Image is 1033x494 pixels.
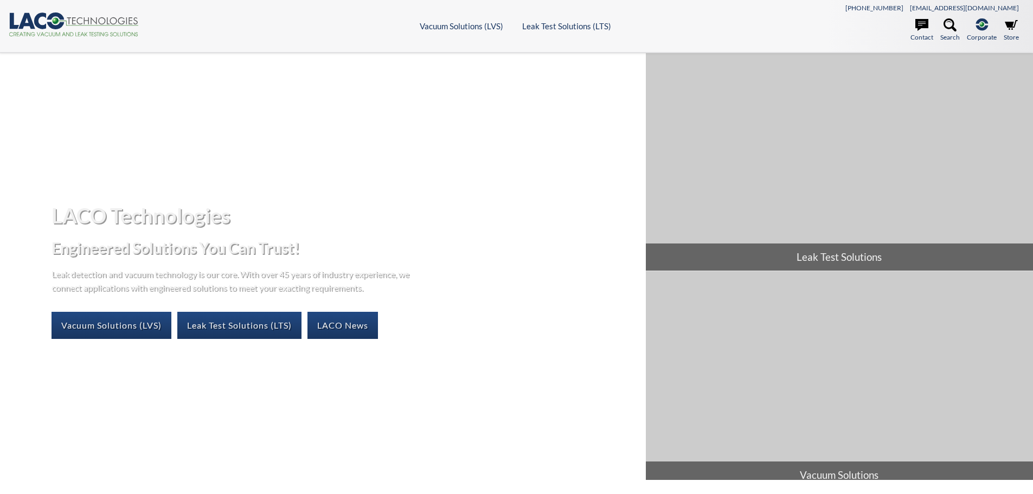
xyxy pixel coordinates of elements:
[646,461,1033,489] span: Vacuum Solutions
[910,4,1019,12] a: [EMAIL_ADDRESS][DOMAIN_NAME]
[420,21,503,31] a: Vacuum Solutions (LVS)
[646,243,1033,271] span: Leak Test Solutions
[646,53,1033,271] a: Leak Test Solutions
[940,18,960,42] a: Search
[52,267,415,294] p: Leak detection and vacuum technology is our core. With over 45 years of industry experience, we c...
[1004,18,1019,42] a: Store
[910,18,933,42] a: Contact
[52,312,171,339] a: Vacuum Solutions (LVS)
[52,238,637,258] h2: Engineered Solutions You Can Trust!
[522,21,611,31] a: Leak Test Solutions (LTS)
[177,312,301,339] a: Leak Test Solutions (LTS)
[967,32,997,42] span: Corporate
[52,202,637,229] h1: LACO Technologies
[646,271,1033,489] a: Vacuum Solutions
[845,4,903,12] a: [PHONE_NUMBER]
[307,312,378,339] a: LACO News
